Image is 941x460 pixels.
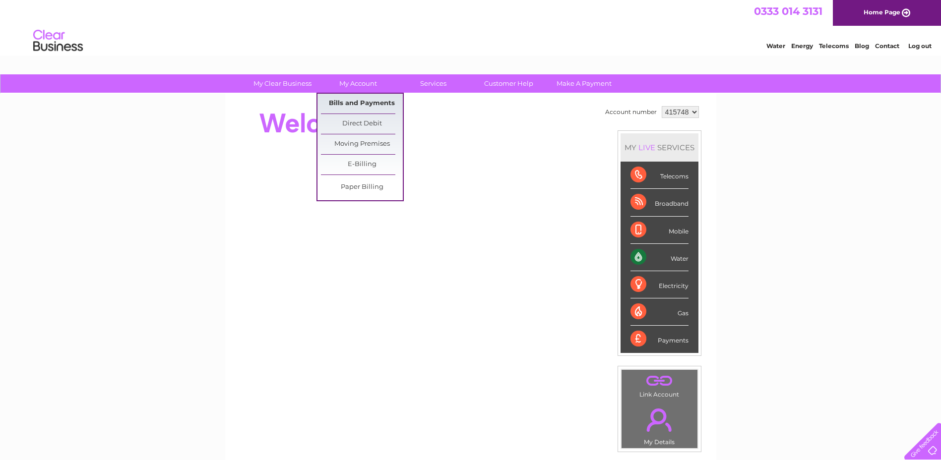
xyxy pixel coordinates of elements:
[321,94,403,114] a: Bills and Payments
[855,42,869,50] a: Blog
[33,26,83,56] img: logo.png
[630,271,689,298] div: Electricity
[630,298,689,326] div: Gas
[630,217,689,244] div: Mobile
[630,326,689,352] div: Payments
[317,74,399,93] a: My Account
[621,400,698,449] td: My Details
[321,155,403,174] a: E-Billing
[321,134,403,154] a: Moving Premises
[603,104,659,120] td: Account number
[908,42,932,50] a: Log out
[543,74,625,93] a: Make A Payment
[766,42,785,50] a: Water
[242,74,323,93] a: My Clear Business
[630,189,689,216] div: Broadband
[630,162,689,189] div: Telecoms
[392,74,474,93] a: Services
[321,114,403,134] a: Direct Debit
[875,42,899,50] a: Contact
[754,5,822,17] a: 0333 014 3131
[624,402,695,437] a: .
[237,5,705,48] div: Clear Business is a trading name of Verastar Limited (registered in [GEOGRAPHIC_DATA] No. 3667643...
[321,177,403,197] a: Paper Billing
[621,133,698,162] div: MY SERVICES
[621,369,698,401] td: Link Account
[468,74,550,93] a: Customer Help
[624,372,695,390] a: .
[636,143,657,152] div: LIVE
[819,42,849,50] a: Telecoms
[630,244,689,271] div: Water
[791,42,813,50] a: Energy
